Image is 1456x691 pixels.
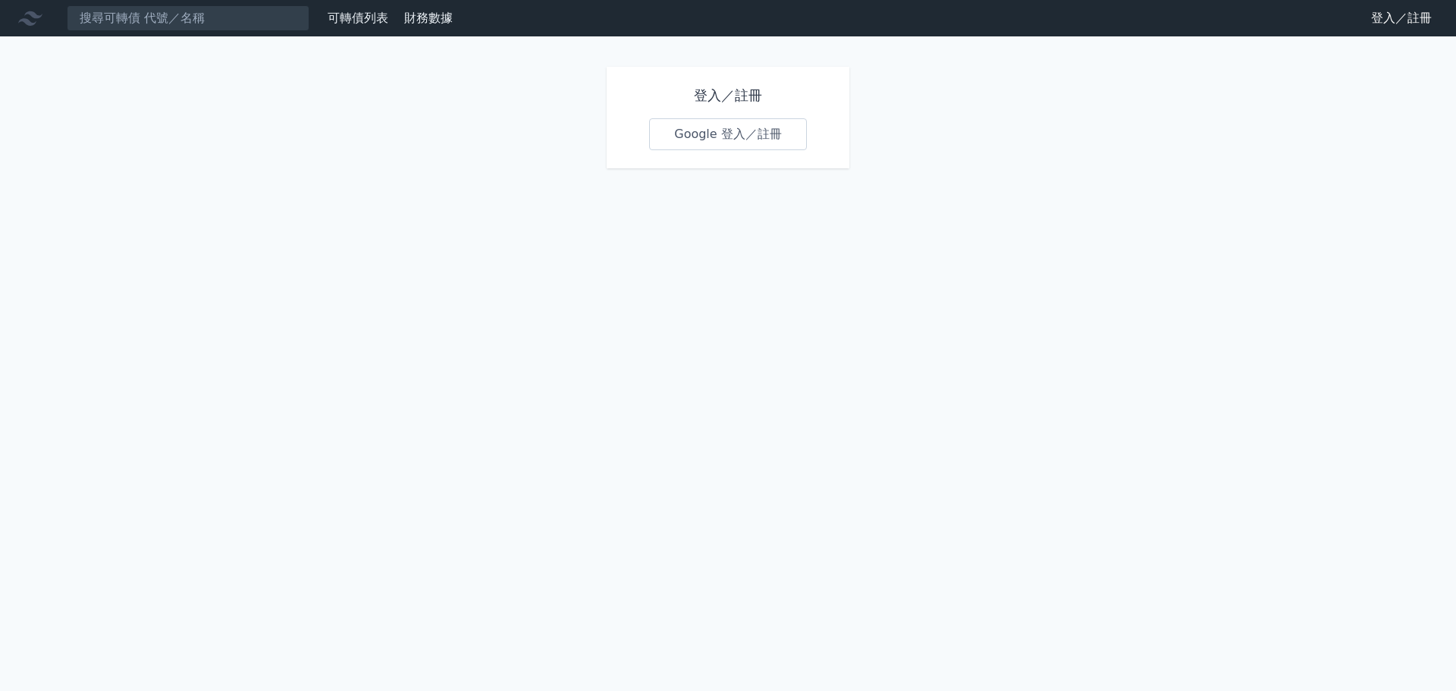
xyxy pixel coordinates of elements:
a: Google 登入／註冊 [649,118,807,150]
a: 登入／註冊 [1359,6,1444,30]
a: 財務數據 [404,11,453,25]
a: 可轉債列表 [328,11,388,25]
input: 搜尋可轉債 代號／名稱 [67,5,309,31]
h1: 登入／註冊 [649,85,807,106]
